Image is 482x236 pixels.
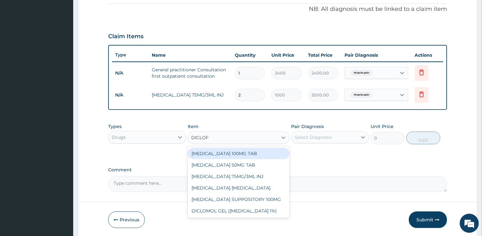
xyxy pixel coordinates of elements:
th: Actions [411,49,443,61]
div: [MEDICAL_DATA] 50MG TAB [188,159,290,171]
label: Comment [108,167,447,173]
h3: Claim Items [108,33,143,40]
div: [MEDICAL_DATA] 100MG TAB [188,148,290,159]
div: [MEDICAL_DATA] SUPPOSITORY 100MG [188,194,290,205]
div: Minimize live chat window [104,3,120,18]
button: Previous [108,211,145,228]
label: Types [108,124,122,129]
td: [MEDICAL_DATA] 75MG/3ML INJ [149,89,232,101]
th: Name [149,49,232,61]
textarea: Type your message and hit 'Enter' [3,163,121,186]
img: d_794563401_company_1708531726252_794563401 [12,32,26,48]
th: Type [112,49,149,61]
label: Item [188,123,199,130]
span: We're online! [37,75,88,139]
span: Muscle pain [351,92,372,98]
label: Unit Price [371,123,394,130]
td: General practitioner Consultation first outpatient consultation [149,63,232,82]
span: Muscle pain [351,70,372,76]
th: Pair Diagnosis [341,49,411,61]
div: DICLOMOL GEL ([MEDICAL_DATA] 1%) [188,205,290,217]
label: Pair Diagnosis [291,123,324,130]
td: N/A [112,89,149,101]
button: Submit [409,211,447,228]
p: NB: All diagnosis must be linked to a claim item [108,5,447,13]
div: Drugs [112,134,126,140]
td: N/A [112,67,149,79]
button: Add [406,132,440,144]
th: Unit Price [268,49,305,61]
div: Select Diagnosis [295,134,332,140]
th: Total Price [305,49,341,61]
div: [MEDICAL_DATA] [MEDICAL_DATA] [188,182,290,194]
th: Quantity [232,49,268,61]
div: Chat with us now [33,36,107,44]
div: [MEDICAL_DATA] 75MG/3ML INJ [188,171,290,182]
